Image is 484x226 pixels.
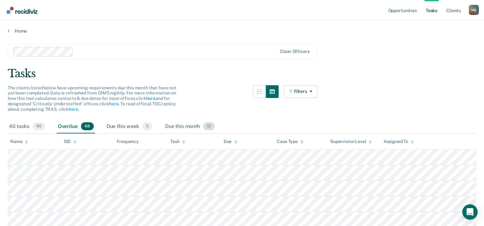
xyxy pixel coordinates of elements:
[7,7,37,14] img: Recidiviz
[383,139,414,144] div: Assigned To
[117,139,139,144] div: Frequency
[284,85,318,98] button: Filters
[469,5,479,15] div: M B
[8,85,176,112] span: The clients listed below have upcoming requirements due this month that have not yet been complet...
[462,204,478,220] div: Open Intercom Messenger
[8,67,476,80] div: Tasks
[69,107,78,112] a: here
[142,122,152,131] span: 0
[109,101,118,106] a: here
[57,120,95,134] div: Overdue68
[105,120,154,134] div: Due this week0
[224,139,238,144] div: Due
[170,139,185,144] div: Task
[280,49,309,54] div: Clear officers
[203,122,215,131] span: 12
[10,139,28,144] div: Name
[469,5,479,15] button: Profile dropdown button
[81,122,94,131] span: 68
[8,28,476,34] a: Home
[146,96,155,101] a: here
[33,122,45,131] span: 80
[277,139,304,144] div: Case Type
[64,139,77,144] div: SID
[164,120,216,134] div: Due this month12
[8,120,46,134] div: All tasks80
[330,139,372,144] div: Supervision Level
